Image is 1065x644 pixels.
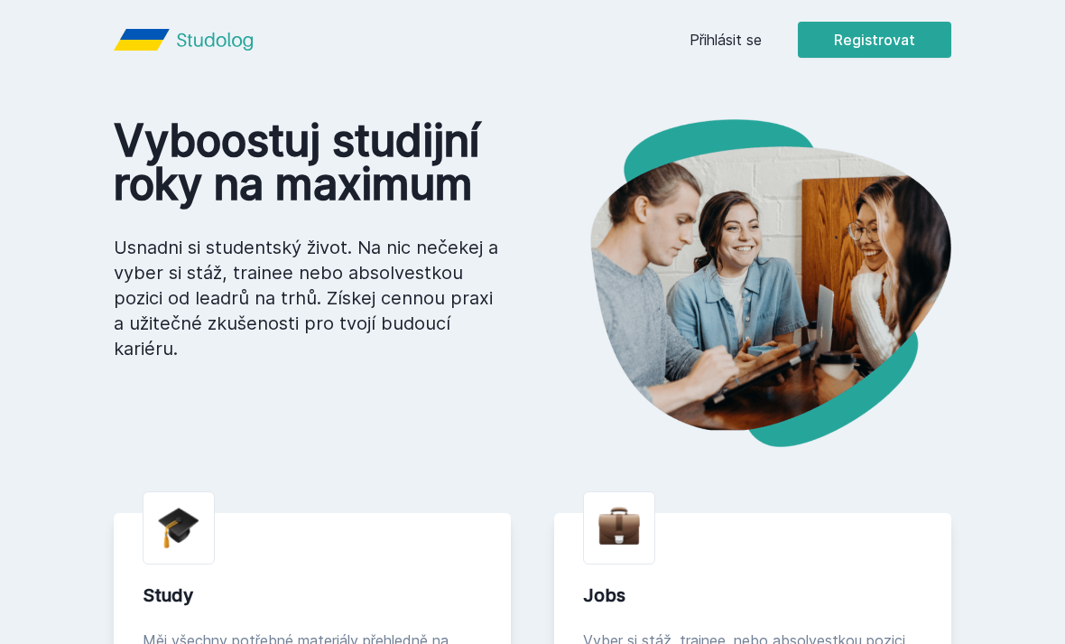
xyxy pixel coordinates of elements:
h1: Vyboostuj studijní roky na maximum [114,119,504,206]
div: Study [143,583,482,608]
a: Přihlásit se [690,29,762,51]
img: graduation-cap.png [158,507,199,549]
p: Usnadni si studentský život. Na nic nečekej a vyber si stáž, trainee nebo absolvestkou pozici od ... [114,235,504,361]
button: Registrovat [798,22,951,58]
div: Jobs [583,583,922,608]
img: briefcase.png [598,503,640,549]
img: hero.png [532,119,951,447]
